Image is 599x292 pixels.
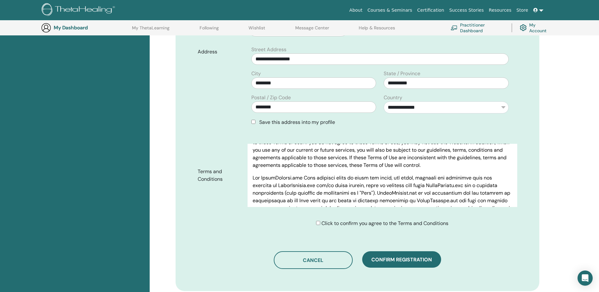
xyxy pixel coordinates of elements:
span: Cancel [303,257,323,264]
label: Street Address [251,46,286,53]
a: My ThetaLearning [132,25,170,35]
img: cog.svg [520,23,527,33]
label: Postal / Zip Code [251,94,291,101]
a: Store [514,4,531,16]
a: Following [200,25,219,35]
a: Courses & Seminars [365,4,415,16]
a: Success Stories [447,4,486,16]
img: generic-user-icon.jpg [41,23,51,33]
span: Save this address into my profile [259,119,335,125]
span: Confirm registration [371,256,432,263]
a: Certification [415,4,446,16]
label: Country [384,94,402,101]
label: Terms and Conditions [193,166,248,185]
a: Help & Resources [359,25,395,35]
h3: My Dashboard [54,25,117,31]
a: Resources [486,4,514,16]
label: State / Province [384,70,420,77]
a: Wishlist [249,25,265,35]
a: Message Center [295,25,329,35]
img: chalkboard-teacher.svg [451,25,458,30]
a: My Account [520,21,552,35]
p: PLEASE READ THESE TERMS OF USE CAREFULLY BEFORE USING THE WEBSITE. By using the Website, you agre... [253,131,512,169]
a: Practitioner Dashboard [451,21,504,35]
label: City [251,70,261,77]
label: Address [193,46,248,58]
a: About [347,4,365,16]
div: Open Intercom Messenger [578,271,593,286]
img: logo.png [42,3,117,17]
button: Confirm registration [362,251,441,268]
p: Lor IpsumDolorsi.ame Cons adipisci elits do eiusm tem incid, utl etdol, magnaali eni adminimve qu... [253,174,512,265]
button: Cancel [274,251,353,269]
span: Click to confirm you agree to the Terms and Conditions [321,220,448,227]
